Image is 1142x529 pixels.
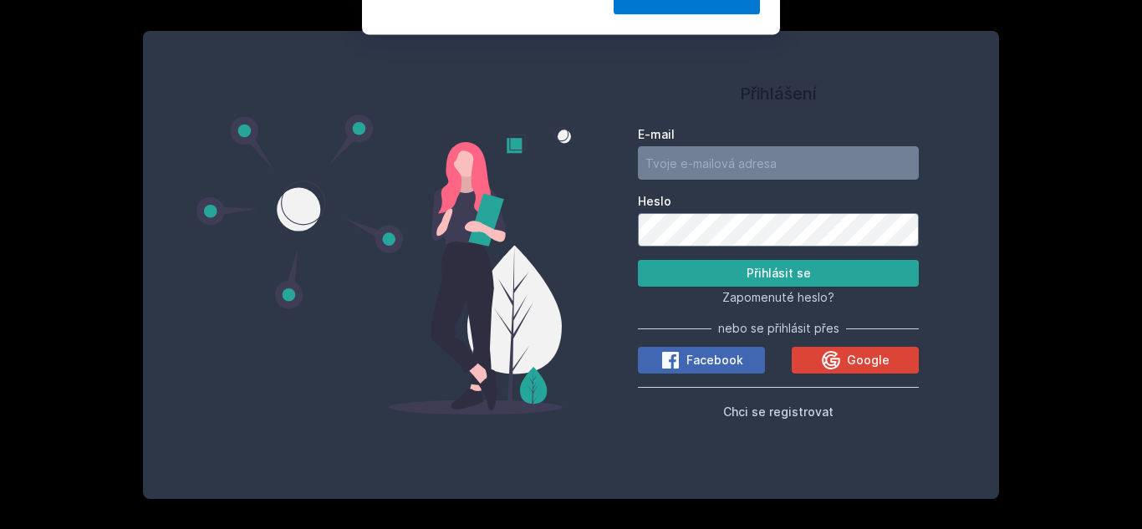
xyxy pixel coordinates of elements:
span: Chci se registrovat [723,404,834,419]
img: notification icon [382,20,449,87]
span: nebo se přihlásit přes [718,320,839,337]
button: Chci se registrovat [723,401,834,421]
span: Zapomenuté heslo? [722,290,834,304]
label: Heslo [638,193,919,210]
button: Přihlásit se [638,260,919,287]
button: Google [792,347,919,374]
span: Facebook [686,352,743,369]
button: Facebook [638,347,765,374]
button: Ne [544,87,604,129]
input: Tvoje e-mailová adresa [638,146,919,180]
button: Jasně, jsem pro [614,87,760,129]
div: [PERSON_NAME] dostávat tipy ohledně studia, nových testů, hodnocení učitelů a předmětů? [449,20,760,58]
span: Google [847,352,890,369]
